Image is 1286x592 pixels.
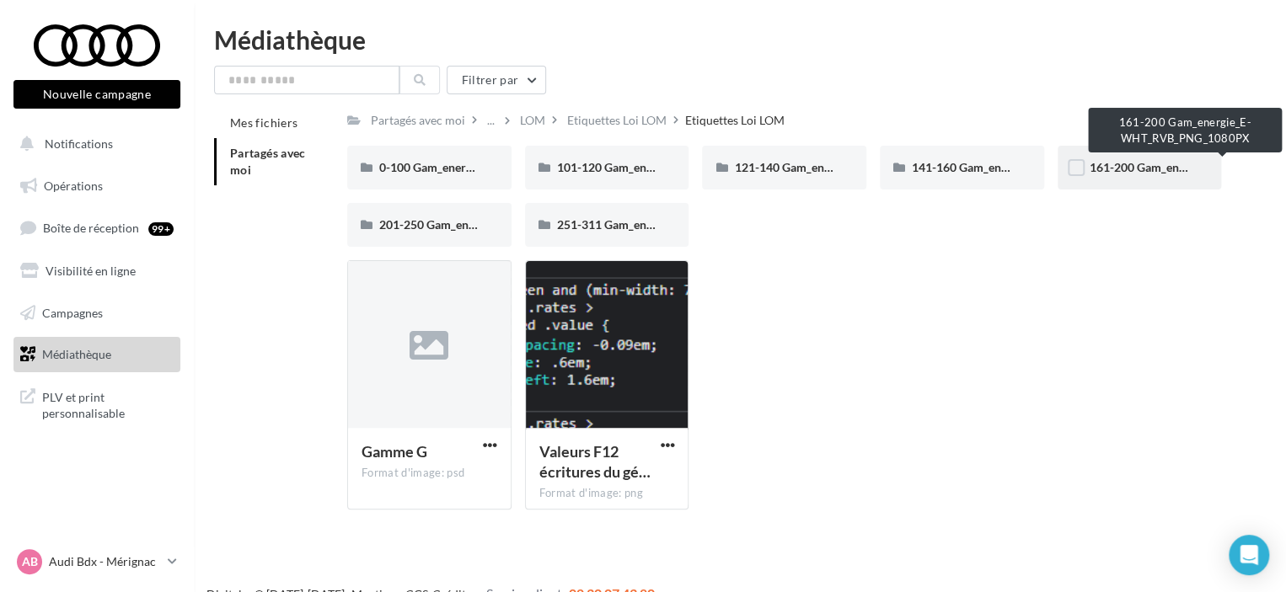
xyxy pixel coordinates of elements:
div: Format d'image: psd [362,466,497,481]
span: Boîte de réception [43,221,139,235]
span: 251-311 Gam_energie_G-WHT_RVB_PNG_1080PX [557,217,826,232]
button: Notifications [10,126,177,162]
p: Audi Bdx - Mérignac [49,553,161,570]
a: Boîte de réception99+ [10,210,184,246]
div: Médiathèque [214,27,1266,52]
div: Etiquettes Loi LOM [685,112,785,129]
div: Partagés avec moi [371,112,465,129]
span: AB [22,553,38,570]
span: 101-120 Gam_energie_B-WHT_RVB_PNG_1080PX [557,160,825,174]
div: Open Intercom Messenger [1229,535,1269,575]
button: Filtrer par [447,66,546,94]
a: Opérations [10,168,184,204]
span: Valeurs F12 écritures du générateur étiquettes CO2 [539,442,651,481]
div: LOM [520,112,545,129]
span: Partagés avec moi [230,146,306,177]
a: AB Audi Bdx - Mérignac [13,546,180,578]
div: 161-200 Gam_energie_E-WHT_RVB_PNG_1080PX [1088,108,1282,152]
div: ... [484,109,498,132]
div: Format d'image: png [539,486,675,501]
div: 99+ [148,222,174,236]
a: Visibilité en ligne [10,253,184,289]
a: PLV et print personnalisable [10,379,184,429]
span: Visibilité en ligne [46,264,136,278]
button: Nouvelle campagne [13,80,180,109]
span: 121-140 Gam_energie_C-WHT_RVB_PNG_1080PX [734,160,1001,174]
a: Campagnes [10,296,184,331]
span: PLV et print personnalisable [42,386,174,422]
span: 0-100 Gam_energie_A-WHT_RVB_PNG_1080PX [379,160,635,174]
span: 201-250 Gam_energie_F-WHT_RVB_PNG_1080PX [379,217,646,232]
a: Médiathèque [10,337,184,372]
span: Notifications [45,136,113,151]
span: 141-160 Gam_energie_D-WHT_RVB_PNG_1080PX [912,160,1181,174]
div: Etiquettes Loi LOM [567,112,667,129]
span: Mes fichiers [230,115,297,130]
span: Opérations [44,179,103,193]
span: Gamme G [362,442,427,461]
span: Médiathèque [42,347,111,361]
span: Campagnes [42,305,103,319]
